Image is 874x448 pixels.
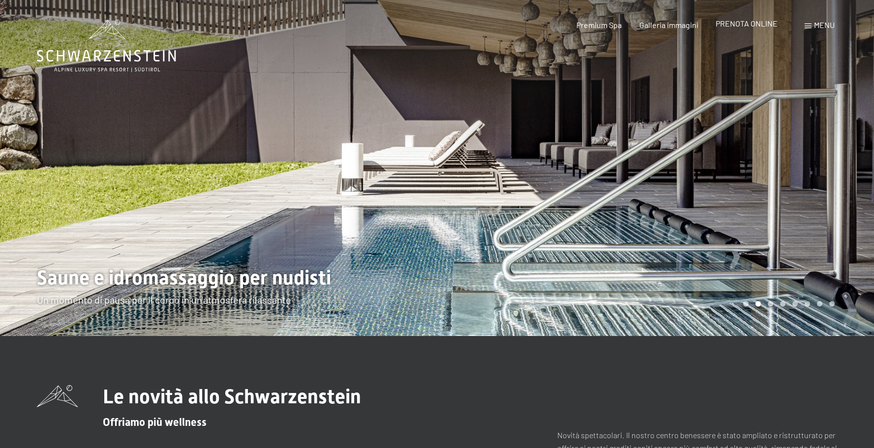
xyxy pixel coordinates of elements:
span: Le novità allo Schwarzenstein [103,385,361,408]
div: Carousel Page 4 [780,301,785,307]
div: Carousel Page 1 [743,301,749,307]
div: Carousel Page 2 (Current Slide) [755,301,761,307]
a: Premium Spa [576,20,622,29]
div: Carousel Page 5 [792,301,798,307]
span: Menu [814,20,835,29]
a: Galleria immagini [639,20,698,29]
div: Carousel Page 7 [817,301,822,307]
div: Carousel Page 8 [829,301,835,307]
div: Carousel Page 3 [768,301,773,307]
div: Carousel Pagination [740,301,835,307]
div: Carousel Page 6 [805,301,810,307]
span: Offriamo più wellness [103,416,207,428]
a: PRENOTA ONLINE [716,19,778,28]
